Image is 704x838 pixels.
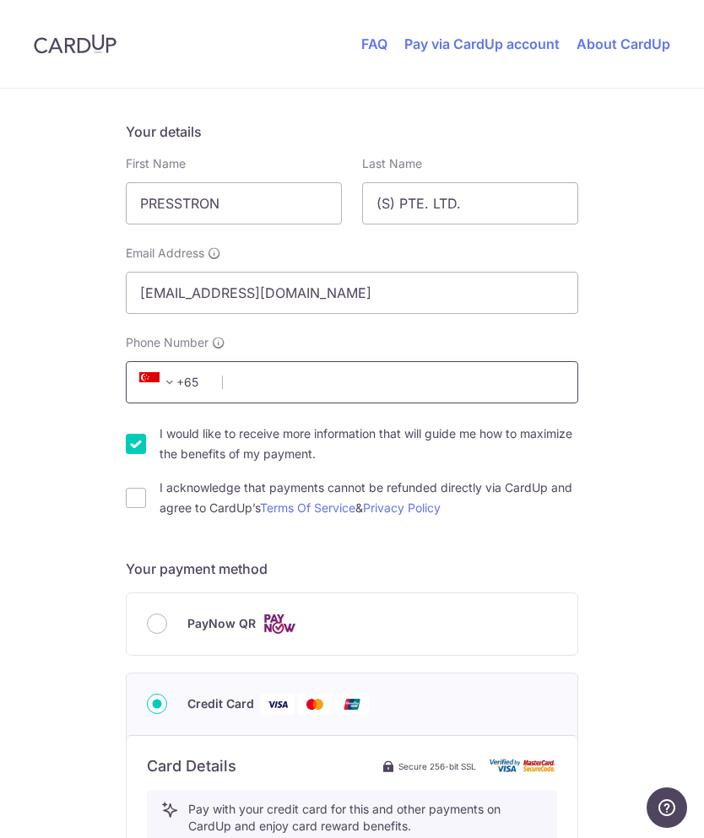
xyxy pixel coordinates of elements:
a: FAQ [361,35,387,52]
span: Email Address [126,245,204,262]
span: PayNow QR [187,614,256,634]
div: Credit Card Visa Mastercard Union Pay [147,694,557,715]
iframe: Opens a widget where you can find more information [647,787,687,830]
h6: Card Details [147,756,236,776]
label: Last Name [362,155,422,172]
img: Mastercard [298,694,332,715]
input: Last name [362,182,578,224]
label: I acknowledge that payments cannot be refunded directly via CardUp and agree to CardUp’s & [160,478,578,518]
img: Cards logo [263,614,296,635]
h5: Your payment method [126,559,578,579]
span: Phone Number [126,334,208,351]
span: +65 [139,372,180,392]
input: First name [126,182,342,224]
a: Terms Of Service [260,500,355,515]
h5: Your details [126,122,578,142]
img: Union Pay [335,694,369,715]
img: Visa [261,694,295,715]
img: card secure [490,759,557,773]
a: Pay via CardUp account [404,35,560,52]
span: Credit Card [187,694,254,714]
a: Privacy Policy [363,500,441,515]
a: About CardUp [577,35,670,52]
input: Email address [126,272,578,314]
span: Secure 256-bit SSL [398,760,476,773]
label: First Name [126,155,186,172]
span: +65 [134,372,210,392]
img: CardUp [34,34,116,54]
div: PayNow QR Cards logo [147,614,557,635]
label: I would like to receive more information that will guide me how to maximize the benefits of my pa... [160,424,578,464]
